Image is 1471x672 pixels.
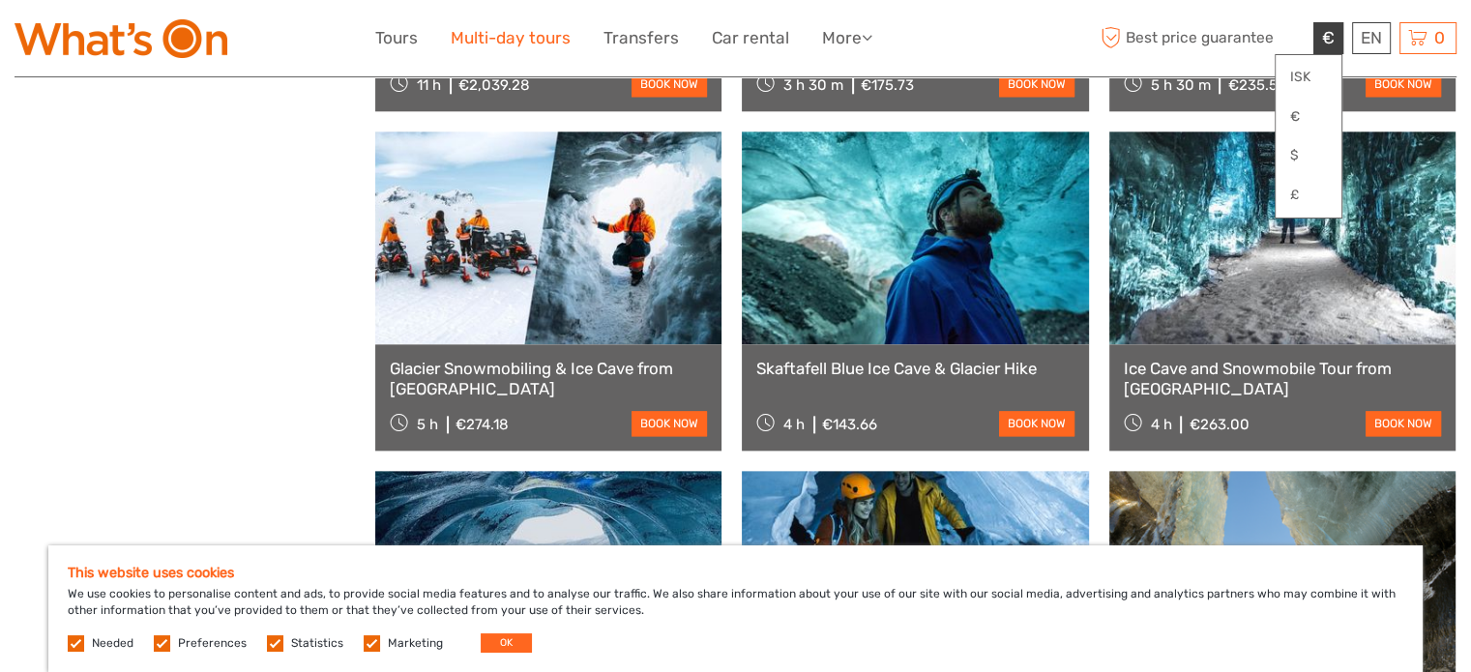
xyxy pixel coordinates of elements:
label: Preferences [178,635,247,652]
a: Transfers [603,24,679,52]
div: We use cookies to personalise content and ads, to provide social media features and to analyse ou... [48,545,1423,672]
span: Best price guarantee [1096,22,1309,54]
span: 3 h 30 m [783,76,843,94]
a: book now [1366,411,1441,436]
a: book now [632,72,707,97]
div: €235.57 [1227,76,1284,94]
button: OK [481,633,532,653]
div: €274.18 [456,416,509,433]
a: $ [1276,138,1341,173]
a: Multi-day tours [451,24,571,52]
div: €2,039.28 [458,76,530,94]
a: book now [999,72,1074,97]
h5: This website uses cookies [68,565,1403,581]
label: Marketing [388,635,443,652]
a: More [822,24,872,52]
p: We're away right now. Please check back later! [27,34,219,49]
label: Needed [92,635,133,652]
a: Tours [375,24,418,52]
a: Skaftafell Blue Ice Cave & Glacier Hike [756,359,1074,378]
div: EN [1352,22,1391,54]
a: Glacier Snowmobiling & Ice Cave from [GEOGRAPHIC_DATA] [390,359,707,398]
div: €143.66 [822,416,877,433]
span: 4 h [1150,416,1171,433]
a: € [1276,100,1341,134]
a: Car rental [712,24,789,52]
a: book now [632,411,707,436]
a: Ice Cave and Snowmobile Tour from [GEOGRAPHIC_DATA] [1124,359,1441,398]
span: 4 h [783,416,805,433]
span: 0 [1431,28,1448,47]
button: Open LiveChat chat widget [222,30,246,53]
span: € [1322,28,1335,47]
span: 5 h [417,416,438,433]
a: book now [1366,72,1441,97]
a: book now [999,411,1074,436]
label: Statistics [291,635,343,652]
div: €175.73 [861,76,914,94]
a: ISK [1276,60,1341,95]
img: What's On [15,19,227,58]
div: €263.00 [1189,416,1249,433]
a: £ [1276,178,1341,213]
span: 11 h [417,76,441,94]
span: 5 h 30 m [1150,76,1210,94]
